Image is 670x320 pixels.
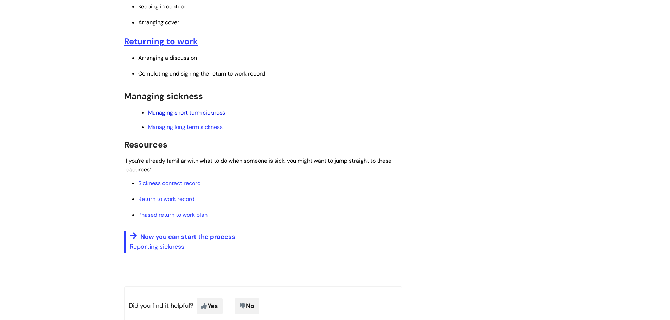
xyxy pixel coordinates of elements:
a: Sickness contact record [138,179,201,187]
a: Returning to work [124,36,198,47]
span: No [235,298,259,314]
span: Resources [124,139,167,150]
a: Managing long term sickness [148,123,223,131]
a: Reporting sickness [130,242,184,251]
span: Managing sickness [124,91,203,102]
span: Yes [197,298,223,314]
span: If you’re already familiar with what to do when someone is sick, you might want to jump straight ... [124,157,391,173]
a: Managing short term sickness [148,109,225,116]
a: Phased return to work plan [138,211,208,218]
span: Now you can start the process [140,233,235,241]
span: Completing and signing the return to work record [138,70,265,77]
a: Return to work record [138,195,194,203]
span: Arranging a discussion [138,54,197,61]
span: Keeping in contact [138,3,186,10]
span: Arranging cover [138,19,179,26]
